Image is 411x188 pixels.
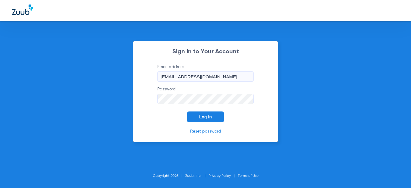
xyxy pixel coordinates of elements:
[157,64,254,82] label: Email address
[148,49,263,55] h2: Sign In to Your Account
[157,94,254,104] input: Password
[199,114,212,119] span: Log In
[381,159,411,188] iframe: Chat Widget
[187,111,224,122] button: Log In
[157,86,254,104] label: Password
[185,173,209,179] li: Zuub, Inc.
[157,71,254,82] input: Email address
[12,5,33,15] img: Zuub Logo
[190,129,221,133] a: Reset password
[209,174,231,178] a: Privacy Policy
[153,173,185,179] li: Copyright 2025
[238,174,259,178] a: Terms of Use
